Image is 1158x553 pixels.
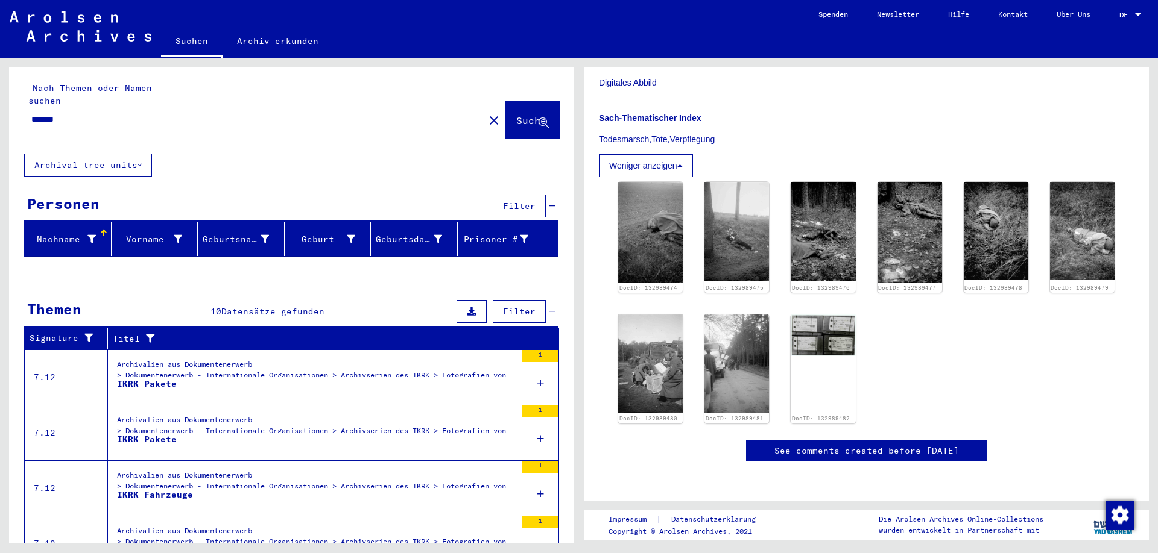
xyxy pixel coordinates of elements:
img: 001.jpg [791,314,855,356]
div: 1 [522,350,558,362]
span: 10 [210,306,221,317]
td: 7.12 [25,405,108,460]
a: DocID: 132989481 [706,415,764,422]
a: DocID: 132989475 [706,284,764,291]
a: DocID: 132989478 [964,284,1022,291]
a: Suchen [161,27,223,58]
span: Datensätze gefunden [221,306,324,317]
span: Filter [503,201,536,211]
a: Archiv erkunden [223,27,333,55]
div: Themen [27,298,81,320]
a: DocID: 132989474 [619,284,677,291]
div: Prisoner # [463,233,529,246]
div: Geburtsname [203,233,269,246]
mat-header-cell: Geburt‏ [285,222,372,256]
a: DocID: 132989477 [878,284,936,291]
p: Copyright © Arolsen Archives, 2021 [609,526,770,537]
p: Digitales Abbild [599,77,1134,89]
td: 7.12 [25,349,108,405]
button: Weniger anzeigen [599,154,693,177]
mat-header-cell: Vorname [112,222,198,256]
div: Vorname [116,233,183,246]
div: Archivalien aus Dokumentenerwerb > Dokumentenerwerb - Internationale Organisationen > Archivserie... [117,414,516,442]
div: IKRK Pakete [117,378,177,390]
mat-icon: close [487,113,501,128]
img: 001.jpg [704,182,769,281]
img: Arolsen_neg.svg [10,11,151,42]
button: Suche [506,101,559,139]
div: Signature [30,332,98,345]
mat-label: Nach Themen oder Namen suchen [28,83,152,106]
button: Filter [493,195,546,217]
div: Geburtsname [203,230,284,249]
div: Archivalien aus Dokumentenerwerb > Dokumentenerwerb - Internationale Organisationen > Archivserie... [117,359,516,387]
img: 001.jpg [964,182,1028,280]
a: Impressum [609,513,656,526]
div: 1 [522,405,558,417]
button: Archival tree units [24,154,152,177]
button: Filter [493,300,546,323]
div: 1 [522,516,558,528]
div: Archivalien aus Dokumentenerwerb > Dokumentenerwerb - Internationale Organisationen > Archivserie... [117,470,516,498]
mat-header-cell: Prisoner # [458,222,558,256]
td: 7.12 [25,460,108,516]
div: | [609,513,770,526]
div: Archivalien aus Dokumentenerwerb > Dokumentenerwerb - Internationale Organisationen > Archivserie... [117,525,516,553]
div: Zustimmung ändern [1105,500,1134,529]
a: See comments created before [DATE] [774,445,959,457]
div: Titel [113,333,535,345]
img: 001.jpg [1050,182,1115,280]
div: Signature [30,329,110,348]
div: Geburtsdatum [376,230,457,249]
mat-header-cell: Geburtsdatum [371,222,458,256]
div: Geburt‏ [289,233,356,246]
span: Filter [503,306,536,317]
button: Clear [482,108,506,132]
div: Prisoner # [463,230,544,249]
img: Zustimmung ändern [1106,501,1134,530]
img: yv_logo.png [1091,510,1136,540]
div: Vorname [116,230,198,249]
p: Todesmarsch,Tote,Verpflegung [599,133,1134,146]
a: DocID: 132989476 [792,284,850,291]
span: DE [1119,11,1133,19]
div: 1 [522,461,558,473]
img: 001.jpg [704,314,769,413]
div: Nachname [30,233,96,246]
div: IKRK Fahrzeuge [117,489,193,501]
span: Suche [516,114,546,127]
div: IKRK Pakete [117,433,177,446]
mat-header-cell: Geburtsname [198,222,285,256]
div: Geburtsdatum [376,233,442,246]
img: 001.jpg [618,182,683,282]
a: DocID: 132989479 [1051,284,1109,291]
a: Datenschutzerklärung [662,513,770,526]
img: 001.jpg [878,182,942,283]
b: Sach-Thematischer Index [599,113,701,123]
mat-header-cell: Nachname [25,222,112,256]
a: DocID: 132989480 [619,415,677,422]
p: Die Arolsen Archives Online-Collections [879,514,1043,525]
img: 001.jpg [618,314,683,413]
p: wurden entwickelt in Partnerschaft mit [879,525,1043,536]
div: Titel [113,329,547,348]
div: Nachname [30,230,111,249]
div: Geburt‏ [289,230,371,249]
img: 001.jpg [791,182,855,280]
div: Personen [27,193,100,214]
a: DocID: 132989482 [792,415,850,422]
